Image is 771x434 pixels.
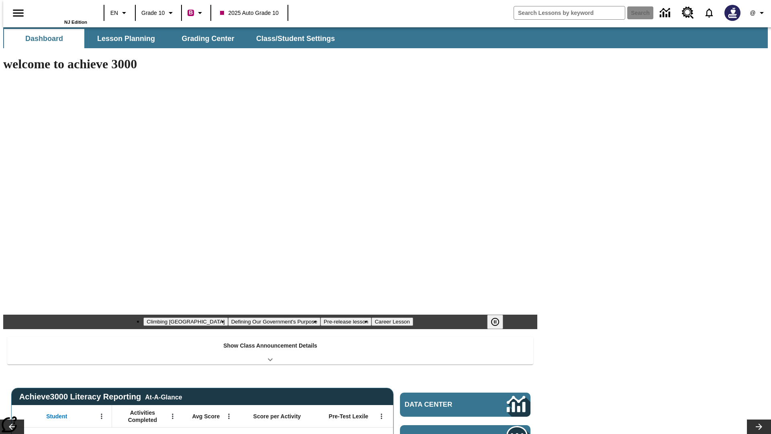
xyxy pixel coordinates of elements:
[141,9,165,17] span: Grade 10
[514,6,625,19] input: search field
[4,29,84,48] button: Dashboard
[487,315,511,329] div: Pause
[375,410,388,422] button: Open Menu
[720,2,745,23] button: Select a new avatar
[747,420,771,434] button: Lesson carousel, Next
[3,29,342,48] div: SubNavbar
[138,6,179,20] button: Grade: Grade 10, Select a grade
[724,5,740,21] img: Avatar
[253,413,301,420] span: Score per Activity
[487,315,503,329] button: Pause
[699,2,720,23] a: Notifications
[677,2,699,24] a: Resource Center, Will open in new tab
[655,2,677,24] a: Data Center
[184,6,208,20] button: Boost Class color is violet red. Change class color
[110,9,118,17] span: EN
[220,9,278,17] span: 2025 Auto Grade 10
[143,317,228,326] button: Slide 1 Climbing Mount Tai
[189,8,193,18] span: B
[405,401,480,409] span: Data Center
[116,409,169,424] span: Activities Completed
[19,392,182,401] span: Achieve3000 Literacy Reporting
[223,342,317,350] p: Show Class Announcement Details
[64,20,87,25] span: NJ Edition
[329,413,369,420] span: Pre-Test Lexile
[35,4,87,20] a: Home
[96,410,108,422] button: Open Menu
[223,410,235,422] button: Open Menu
[750,9,755,17] span: @
[145,392,182,401] div: At-A-Glance
[35,3,87,25] div: Home
[167,410,179,422] button: Open Menu
[107,6,133,20] button: Language: EN, Select a language
[168,29,248,48] button: Grading Center
[320,317,371,326] button: Slide 3 Pre-release lesson
[400,393,530,417] a: Data Center
[228,317,320,326] button: Slide 2 Defining Our Government's Purpose
[6,1,30,25] button: Open side menu
[46,413,67,420] span: Student
[192,413,220,420] span: Avg Score
[86,29,166,48] button: Lesson Planning
[371,317,413,326] button: Slide 4 Career Lesson
[745,6,771,20] button: Profile/Settings
[3,57,537,72] h1: welcome to achieve 3000
[7,337,533,364] div: Show Class Announcement Details
[250,29,341,48] button: Class/Student Settings
[3,27,768,48] div: SubNavbar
